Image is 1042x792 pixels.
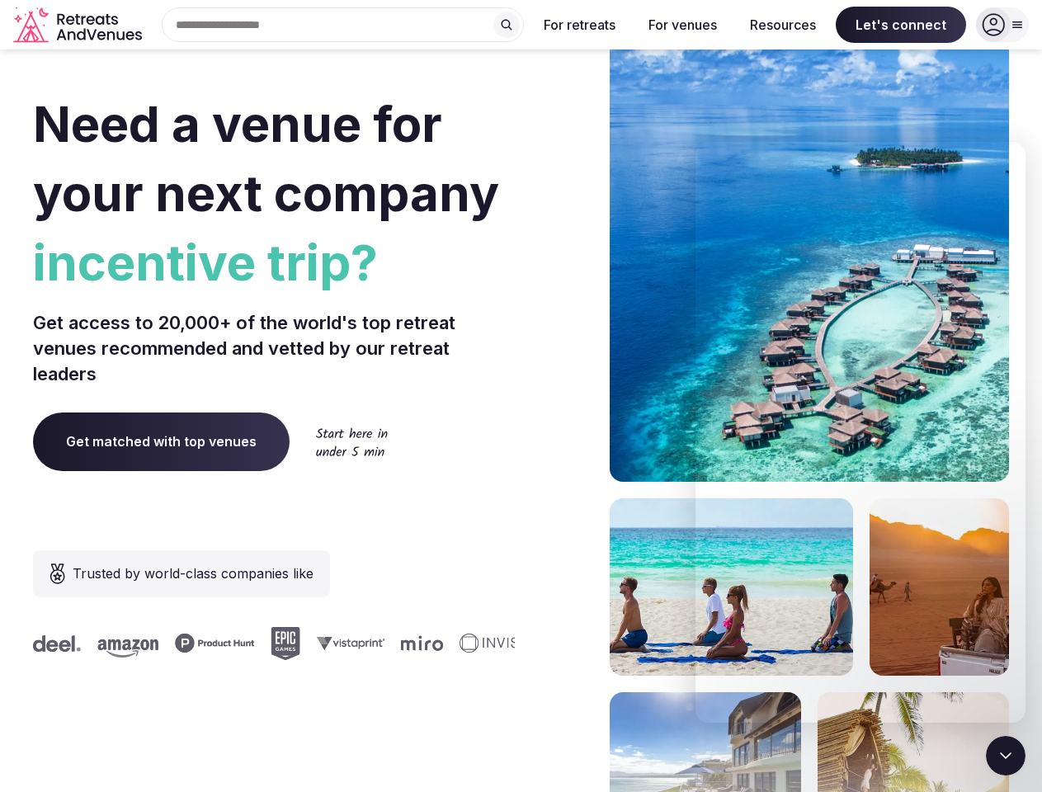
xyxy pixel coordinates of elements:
svg: Deel company logo [32,635,80,652]
span: incentive trip? [33,228,515,297]
a: Visit the homepage [13,7,145,44]
span: Let's connect [836,7,966,43]
img: Start here in under 5 min [316,427,388,456]
svg: Miro company logo [400,635,442,651]
svg: Epic Games company logo [270,627,299,660]
button: For venues [635,7,730,43]
img: yoga on tropical beach [610,498,853,676]
a: Get matched with top venues [33,412,290,470]
svg: Retreats and Venues company logo [13,7,145,44]
iframe: Intercom live chat [695,142,1025,723]
button: For retreats [530,7,629,43]
button: Resources [737,7,829,43]
p: Get access to 20,000+ of the world's top retreat venues recommended and vetted by our retreat lea... [33,310,515,386]
span: Trusted by world-class companies like [73,563,314,583]
svg: Invisible company logo [459,634,549,653]
iframe: Intercom live chat [986,736,1025,775]
svg: Vistaprint company logo [316,636,384,650]
span: Need a venue for your next company [33,94,499,223]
